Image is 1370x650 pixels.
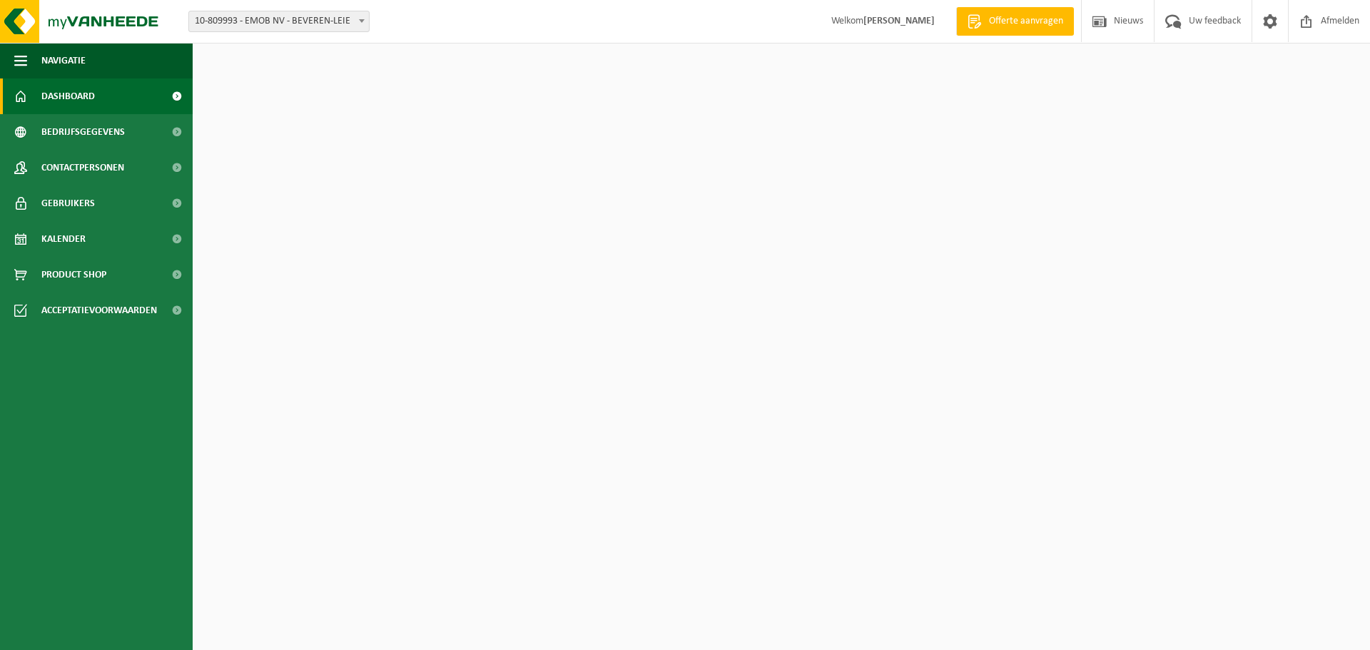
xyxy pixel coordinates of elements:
span: Product Shop [41,257,106,293]
a: Offerte aanvragen [956,7,1074,36]
span: Acceptatievoorwaarden [41,293,157,328]
strong: [PERSON_NAME] [863,16,935,26]
span: Bedrijfsgegevens [41,114,125,150]
span: 10-809993 - EMOB NV - BEVEREN-LEIE [189,11,369,31]
span: Dashboard [41,78,95,114]
span: Offerte aanvragen [985,14,1067,29]
span: Gebruikers [41,186,95,221]
span: 10-809993 - EMOB NV - BEVEREN-LEIE [188,11,370,32]
span: Kalender [41,221,86,257]
span: Navigatie [41,43,86,78]
span: Contactpersonen [41,150,124,186]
